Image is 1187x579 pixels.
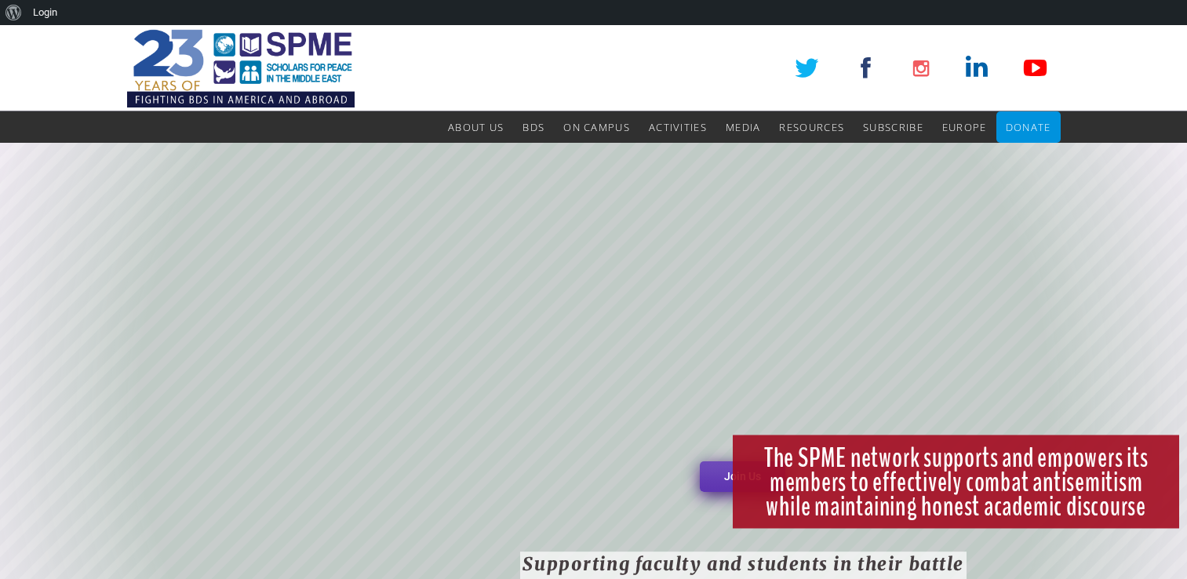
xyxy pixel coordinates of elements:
a: Activities [649,111,707,143]
img: SPME [127,25,355,111]
a: Resources [779,111,844,143]
a: About Us [448,111,504,143]
span: BDS [522,120,544,134]
a: Europe [942,111,987,143]
span: On Campus [563,120,630,134]
a: Donate [1006,111,1051,143]
a: On Campus [563,111,630,143]
span: Subscribe [863,120,923,134]
span: Donate [1006,120,1051,134]
span: Resources [779,120,844,134]
span: Activities [649,120,707,134]
a: Media [726,111,761,143]
a: BDS [522,111,544,143]
rs-layer: The SPME network supports and empowers its members to effectively combat antisemitism while maint... [733,435,1179,528]
a: Join Us [700,461,785,492]
span: Media [726,120,761,134]
span: Europe [942,120,987,134]
span: About Us [448,120,504,134]
a: Subscribe [863,111,923,143]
